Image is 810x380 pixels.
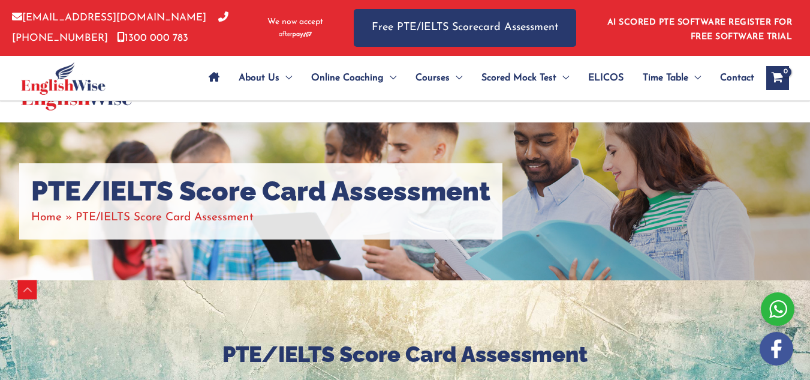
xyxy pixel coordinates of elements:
[710,57,754,99] a: Contact
[302,57,406,99] a: Online CoachingMenu Toggle
[239,57,279,99] span: About Us
[766,66,789,90] a: View Shopping Cart, empty
[21,62,106,95] img: cropped-ew-logo
[384,57,396,99] span: Menu Toggle
[600,8,798,47] aside: Header Widget 1
[688,57,701,99] span: Menu Toggle
[279,31,312,38] img: Afterpay-Logo
[720,57,754,99] span: Contact
[46,340,765,369] h2: PTE/IELTS Score Card Assessment
[267,16,323,28] span: We now accept
[199,57,754,99] nav: Site Navigation: Main Menu
[406,57,472,99] a: CoursesMenu Toggle
[31,175,490,208] h1: PTE/IELTS Score Card Assessment
[633,57,710,99] a: Time TableMenu Toggle
[415,57,450,99] span: Courses
[472,57,579,99] a: Scored Mock TestMenu Toggle
[12,13,206,23] a: [EMAIL_ADDRESS][DOMAIN_NAME]
[481,57,556,99] span: Scored Mock Test
[643,57,688,99] span: Time Table
[760,332,793,366] img: white-facebook.png
[31,208,490,228] nav: Breadcrumbs
[12,13,228,43] a: [PHONE_NUMBER]
[76,212,254,223] span: PTE/IELTS Score Card Assessment
[279,57,292,99] span: Menu Toggle
[229,57,302,99] a: About UsMenu Toggle
[31,212,62,223] a: Home
[311,57,384,99] span: Online Coaching
[607,18,793,41] a: AI SCORED PTE SOFTWARE REGISTER FOR FREE SOFTWARE TRIAL
[556,57,569,99] span: Menu Toggle
[117,33,188,43] a: 1300 000 783
[354,9,576,47] a: Free PTE/IELTS Scorecard Assessment
[588,57,624,99] span: ELICOS
[450,57,462,99] span: Menu Toggle
[579,57,633,99] a: ELICOS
